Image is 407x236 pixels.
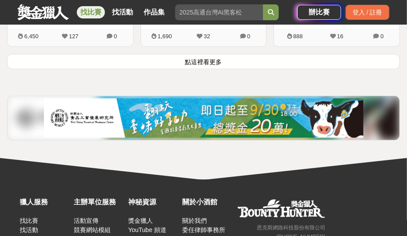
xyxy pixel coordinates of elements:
[183,227,226,234] a: 委任律師事務所
[381,33,384,40] span: 0
[74,197,124,208] div: 主辦單位服務
[293,33,303,40] span: 888
[297,5,341,20] a: 辦比賽
[108,6,137,18] a: 找活動
[128,197,178,208] div: 神秘資源
[247,33,250,40] span: 0
[74,218,99,225] a: 活動宣傳
[204,33,210,40] span: 32
[20,197,70,208] div: 獵人服務
[7,54,400,69] button: 點這裡看更多
[158,33,172,40] span: 1,690
[140,6,168,18] a: 作品集
[183,197,233,208] div: 關於小酒館
[257,225,325,231] small: 恩克斯網路科技股份有限公司
[128,218,166,234] a: 獎金獵人 YouTube 頻道
[74,227,111,234] a: 競賽網站模組
[337,33,343,40] span: 16
[20,218,38,225] a: 找比賽
[24,33,39,40] span: 6,450
[183,218,207,225] a: 關於我們
[44,98,364,138] img: 724b1cd2-0b71-4639-9229-65d4b0794cbb.jpg
[346,5,389,20] div: 登入 / 註冊
[20,227,38,234] a: 找活動
[77,6,105,18] a: 找比賽
[69,33,79,40] span: 127
[114,33,117,40] span: 0
[175,4,263,20] input: 2025高通台灣AI黑客松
